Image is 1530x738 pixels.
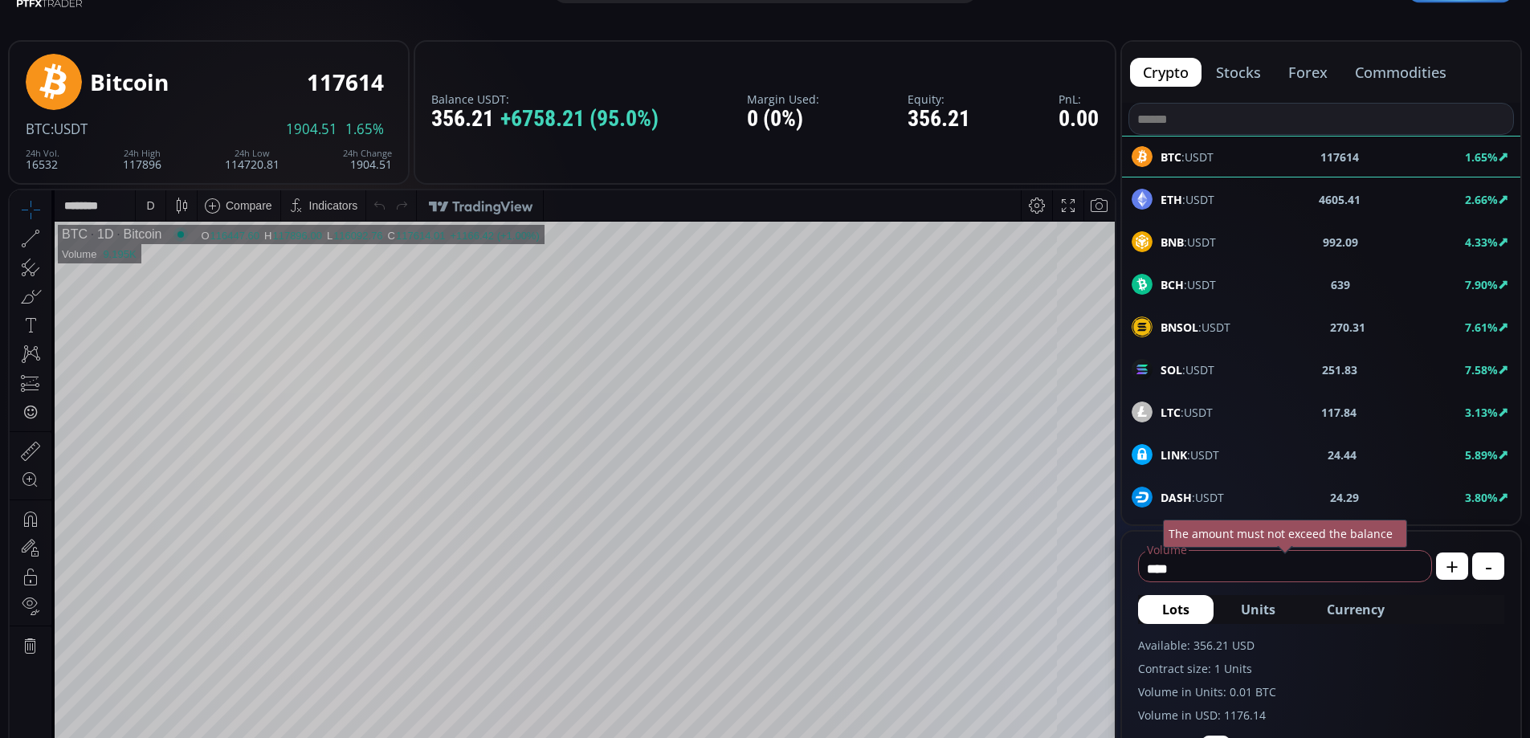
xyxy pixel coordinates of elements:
[81,704,93,717] div: 1y
[52,58,87,70] div: Volume
[216,9,263,22] div: Compare
[343,149,392,170] div: 1904.51
[1161,361,1214,378] span: :USDT
[78,37,104,51] div: 1D
[215,695,241,726] div: Go to
[908,93,970,105] label: Equity:
[1161,192,1182,207] b: ETH
[137,9,145,22] div: D
[1138,595,1214,624] button: Lots
[1465,362,1498,377] b: 7.58%
[104,37,152,51] div: Bitcoin
[1330,489,1359,506] b: 24.29
[1328,446,1357,463] b: 24.44
[300,9,349,22] div: Indicators
[440,39,529,51] div: +1166.42 (+1.00%)
[1059,107,1099,132] div: 0.00
[747,107,819,132] div: 0 (0%)
[1465,192,1498,207] b: 2.66%
[1161,319,1230,336] span: :USDT
[225,149,279,170] div: 114720.81
[431,107,659,132] div: 356.21
[1275,58,1340,87] button: forex
[1327,600,1385,619] span: Currency
[1161,234,1216,251] span: :USDT
[1163,520,1407,548] div: The amount must not exceed the balance
[1161,276,1216,293] span: :USDT
[1138,637,1504,654] label: Available: 356.21 USD
[164,37,178,51] div: Market open
[1321,404,1357,421] b: 117.84
[201,39,250,51] div: 116447.60
[1059,93,1099,105] label: PnL:
[1042,695,1069,726] div: Toggle Log Scale
[1161,405,1181,420] b: LTC
[1330,319,1365,336] b: 270.31
[1331,276,1350,293] b: 639
[286,122,337,137] span: 1904.51
[1161,191,1214,208] span: :USDT
[1161,320,1198,335] b: BNSOL
[317,39,324,51] div: L
[1465,447,1498,463] b: 5.89%
[1020,695,1042,726] div: Toggle Percentage
[1465,405,1498,420] b: 3.13%
[90,70,169,95] div: Bitcoin
[1161,362,1182,377] b: SOL
[378,39,386,51] div: C
[255,39,263,51] div: H
[1138,683,1504,700] label: Volume in Units: 0.01 BTC
[191,39,200,51] div: O
[431,93,659,105] label: Balance USDT:
[123,149,161,158] div: 24h High
[1322,361,1357,378] b: 251.83
[1465,277,1498,292] b: 7.90%
[225,149,279,158] div: 24h Low
[52,37,78,51] div: BTC
[1217,595,1299,624] button: Units
[51,120,88,138] span: :USDT
[1138,707,1504,724] label: Volume in USD: 1176.14
[58,704,70,717] div: 5y
[345,122,384,137] span: 1.65%
[1472,552,1504,580] button: -
[1161,234,1184,250] b: BNB
[1162,600,1189,619] span: Lots
[123,149,161,170] div: 117896
[1436,552,1468,580] button: +
[916,695,1005,726] button: 17:31:38 (UTC)
[26,120,51,138] span: BTC
[1161,404,1213,421] span: :USDT
[747,93,819,105] label: Margin Used:
[1465,320,1498,335] b: 7.61%
[1075,704,1096,717] div: auto
[1303,595,1409,624] button: Currency
[1161,490,1192,505] b: DASH
[104,704,120,717] div: 3m
[93,58,126,70] div: 9.195K
[1342,58,1459,87] button: commodities
[1161,447,1187,463] b: LINK
[1323,234,1358,251] b: 992.09
[500,107,659,132] span: +6758.21 (95.0%)
[37,658,44,679] div: Hide Drawings Toolbar
[1138,660,1504,677] label: Contract size: 1 Units
[182,704,194,717] div: 1d
[1069,695,1102,726] div: Toggle Auto Scale
[131,704,146,717] div: 1m
[324,39,373,51] div: 116092.76
[1048,704,1063,717] div: log
[1161,489,1224,506] span: :USDT
[1465,234,1498,250] b: 4.33%
[26,149,59,158] div: 24h Vol.
[1465,490,1498,505] b: 3.80%
[1203,58,1274,87] button: stocks
[307,70,384,95] div: 117614
[14,214,27,230] div: 
[26,149,59,170] div: 16532
[1241,600,1275,619] span: Units
[1130,58,1202,87] button: crypto
[1161,277,1184,292] b: BCH
[922,704,999,717] span: 17:31:38 (UTC)
[343,149,392,158] div: 24h Change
